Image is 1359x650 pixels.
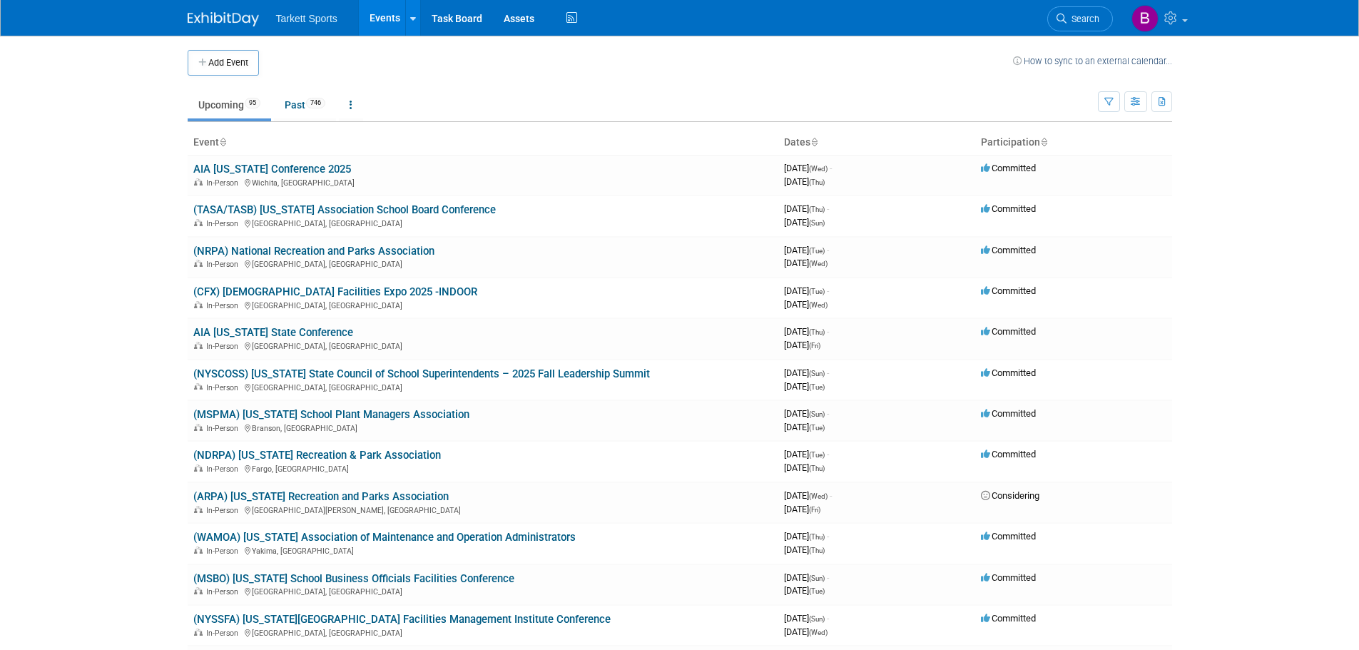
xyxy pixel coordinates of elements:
a: (NYSCOSS) [US_STATE] State Council of School Superintendents – 2025 Fall Leadership Summit [193,367,650,380]
span: (Thu) [809,328,825,336]
a: (ARPA) [US_STATE] Recreation and Parks Association [193,490,449,503]
span: Committed [981,245,1036,255]
div: Wichita, [GEOGRAPHIC_DATA] [193,176,773,188]
a: (NDRPA) [US_STATE] Recreation & Park Association [193,449,441,462]
span: (Tue) [809,383,825,391]
span: In-Person [206,464,243,474]
img: In-Person Event [194,587,203,594]
a: Upcoming95 [188,91,271,118]
span: [DATE] [784,422,825,432]
span: (Fri) [809,342,820,350]
span: - [830,163,832,173]
span: [DATE] [784,245,829,255]
span: - [827,449,829,459]
span: - [827,572,829,583]
span: (Wed) [809,301,828,309]
span: (Sun) [809,410,825,418]
span: In-Person [206,219,243,228]
img: In-Person Event [194,629,203,636]
span: (Wed) [809,260,828,268]
img: In-Person Event [194,178,203,186]
span: In-Person [206,629,243,638]
a: (NYSSFA) [US_STATE][GEOGRAPHIC_DATA] Facilities Management Institute Conference [193,613,611,626]
div: Branson, [GEOGRAPHIC_DATA] [193,422,773,433]
div: [GEOGRAPHIC_DATA], [GEOGRAPHIC_DATA] [193,626,773,638]
a: Sort by Event Name [219,136,226,148]
span: - [827,367,829,378]
span: [DATE] [784,258,828,268]
span: Committed [981,449,1036,459]
span: [DATE] [784,613,829,624]
span: In-Person [206,342,243,351]
span: In-Person [206,506,243,515]
img: In-Person Event [194,260,203,267]
a: AIA [US_STATE] State Conference [193,326,353,339]
a: (NRPA) National Recreation and Parks Association [193,245,434,258]
a: (MSPMA) [US_STATE] School Plant Managers Association [193,408,469,421]
span: - [827,613,829,624]
th: Event [188,131,778,155]
span: In-Person [206,178,243,188]
div: [GEOGRAPHIC_DATA], [GEOGRAPHIC_DATA] [193,299,773,310]
img: In-Person Event [194,506,203,513]
span: (Thu) [809,533,825,541]
span: (Tue) [809,424,825,432]
img: In-Person Event [194,424,203,431]
div: Fargo, [GEOGRAPHIC_DATA] [193,462,773,474]
span: [DATE] [784,163,832,173]
span: - [830,490,832,501]
img: In-Person Event [194,301,203,308]
span: [DATE] [784,340,820,350]
span: In-Person [206,587,243,596]
a: (WAMOA) [US_STATE] Association of Maintenance and Operation Administrators [193,531,576,544]
span: [DATE] [784,203,829,214]
span: 746 [306,98,325,108]
div: [GEOGRAPHIC_DATA], [GEOGRAPHIC_DATA] [193,217,773,228]
span: (Tue) [809,587,825,595]
span: In-Person [206,260,243,269]
a: Sort by Participation Type [1040,136,1047,148]
div: [GEOGRAPHIC_DATA], [GEOGRAPHIC_DATA] [193,258,773,269]
span: In-Person [206,301,243,310]
a: (MSBO) [US_STATE] School Business Officials Facilities Conference [193,572,514,585]
span: In-Person [206,424,243,433]
th: Participation [975,131,1172,155]
span: - [827,326,829,337]
img: In-Person Event [194,383,203,390]
span: (Wed) [809,492,828,500]
span: [DATE] [784,381,825,392]
div: [GEOGRAPHIC_DATA], [GEOGRAPHIC_DATA] [193,340,773,351]
span: Committed [981,408,1036,419]
a: (TASA/TASB) [US_STATE] Association School Board Conference [193,203,496,216]
span: (Tue) [809,247,825,255]
div: [GEOGRAPHIC_DATA], [GEOGRAPHIC_DATA] [193,381,773,392]
span: (Wed) [809,629,828,636]
span: Committed [981,367,1036,378]
img: In-Person Event [194,464,203,472]
span: In-Person [206,547,243,556]
span: (Sun) [809,615,825,623]
span: Search [1067,14,1099,24]
span: - [827,285,829,296]
span: Committed [981,572,1036,583]
img: In-Person Event [194,219,203,226]
span: (Tue) [809,288,825,295]
span: Committed [981,203,1036,214]
span: [DATE] [784,531,829,542]
a: AIA [US_STATE] Conference 2025 [193,163,351,176]
div: Yakima, [GEOGRAPHIC_DATA] [193,544,773,556]
span: [DATE] [784,544,825,555]
span: [DATE] [784,299,828,310]
span: [DATE] [784,626,828,637]
div: [GEOGRAPHIC_DATA], [GEOGRAPHIC_DATA] [193,585,773,596]
span: [DATE] [784,408,829,419]
span: (Sun) [809,370,825,377]
a: How to sync to an external calendar... [1013,56,1172,66]
span: 95 [245,98,260,108]
span: Committed [981,163,1036,173]
span: (Thu) [809,178,825,186]
span: In-Person [206,383,243,392]
span: Committed [981,531,1036,542]
a: Past746 [274,91,336,118]
div: [GEOGRAPHIC_DATA][PERSON_NAME], [GEOGRAPHIC_DATA] [193,504,773,515]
